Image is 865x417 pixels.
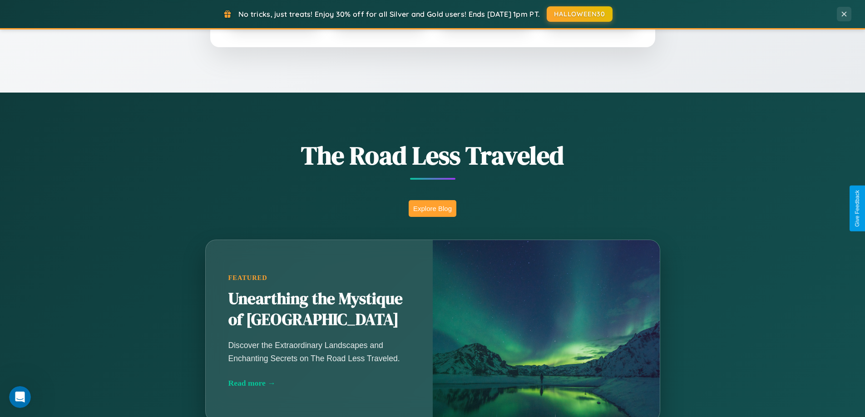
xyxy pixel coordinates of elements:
div: Give Feedback [854,190,860,227]
span: No tricks, just treats! Enjoy 30% off for all Silver and Gold users! Ends [DATE] 1pm PT. [238,10,540,19]
div: Read more → [228,378,410,388]
iframe: Intercom live chat [9,386,31,408]
button: HALLOWEEN30 [547,6,613,22]
h1: The Road Less Traveled [160,138,705,173]
div: Featured [228,274,410,282]
button: Explore Blog [409,200,456,217]
h2: Unearthing the Mystique of [GEOGRAPHIC_DATA] [228,289,410,330]
p: Discover the Extraordinary Landscapes and Enchanting Secrets on The Road Less Traveled. [228,339,410,364]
